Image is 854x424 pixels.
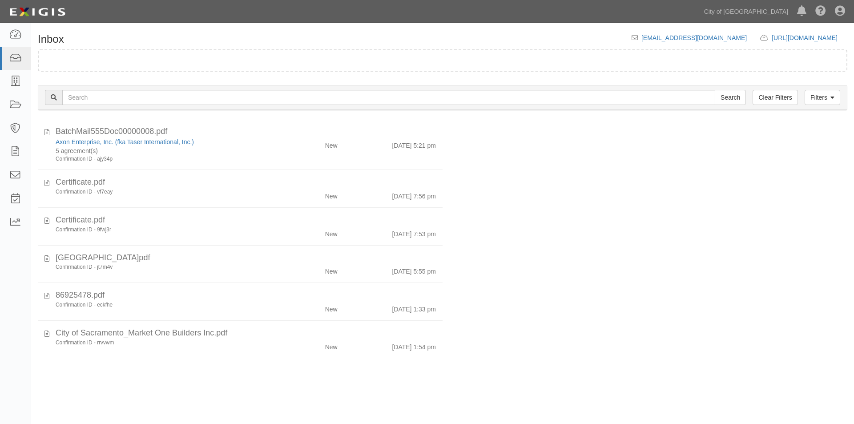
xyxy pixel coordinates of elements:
div: [DATE] 5:55 pm [392,263,436,276]
div: Certificate.pdf [56,177,436,188]
div: New [325,301,338,314]
a: Filters [805,90,840,105]
div: New [325,263,338,276]
div: Interview Room Project (2021-0629) Interview Room Project (2021-0629) Interview Room Project (202... [56,146,272,155]
div: [DATE] 7:56 pm [392,188,436,201]
div: New [325,137,338,150]
a: Clear Filters [753,90,798,105]
div: New [325,339,338,351]
input: Search [715,90,746,105]
h1: Inbox [38,33,64,45]
div: Confirmation ID - ajy34p [56,155,272,163]
div: New [325,226,338,238]
div: [DATE] 1:33 pm [392,301,436,314]
div: [DATE] 7:53 pm [392,226,436,238]
div: Confirmation ID - eckfhe [56,301,272,309]
a: City of [GEOGRAPHIC_DATA] [700,3,793,20]
a: [EMAIL_ADDRESS][DOMAIN_NAME] [641,34,747,41]
div: Certificate.pdf [56,214,436,226]
input: Search [62,90,715,105]
div: Confirmation ID - vf7eay [56,188,272,196]
div: [DATE] 5:21 pm [392,137,436,150]
div: Confirmation ID - rrvvwm [56,339,272,347]
a: [URL][DOMAIN_NAME] [772,34,847,41]
div: Confirmation ID - jt7m4v [56,263,272,271]
div: Axon Enterprise, Inc. (fka Taser International, Inc.) [56,137,272,146]
div: 86925478.pdf [56,290,436,301]
div: City of Sacramento_Market One Builders Inc.pdf [56,327,436,339]
img: logo-5460c22ac91f19d4615b14bd174203de0afe785f0fc80cf4dbbc73dc1793850b.png [7,4,68,20]
div: Burbank Glendale Pasadena Airport Authority.pdf [56,252,436,264]
a: Axon Enterprise, Inc. (fka Taser International, Inc.) [56,138,194,145]
div: Confirmation ID - 9fwj3r [56,226,272,234]
div: New [325,188,338,201]
div: [DATE] 1:54 pm [392,339,436,351]
div: BatchMail555Doc00000008.pdf [56,126,436,137]
i: Help Center - Complianz [815,6,826,17]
